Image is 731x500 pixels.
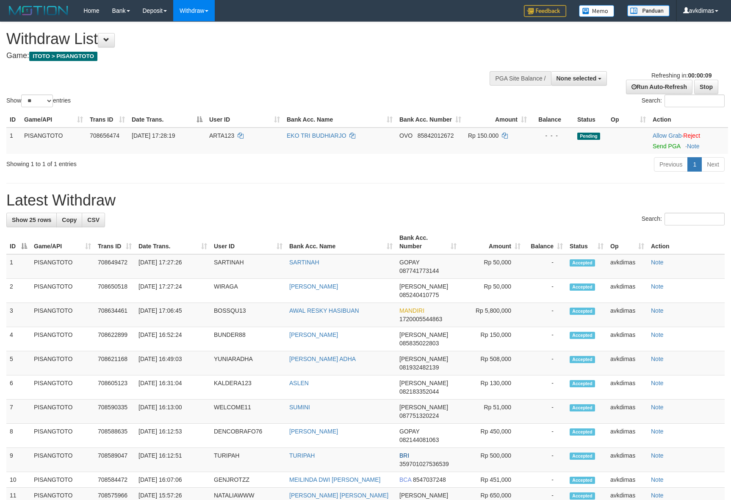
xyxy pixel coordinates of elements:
[607,303,648,327] td: avkdimas
[688,72,712,79] strong: 00:00:09
[289,283,338,290] a: [PERSON_NAME]
[651,283,664,290] a: Note
[94,279,135,303] td: 708650518
[21,112,86,128] th: Game/API: activate to sort column ascending
[524,254,566,279] td: -
[399,428,419,435] span: GOPAY
[607,279,648,303] td: avkdimas
[289,428,338,435] a: [PERSON_NAME]
[524,424,566,448] td: -
[210,400,286,424] td: WELCOME11
[642,94,725,107] label: Search:
[557,75,597,82] span: None selected
[289,452,315,459] a: TURIPAH
[694,80,718,94] a: Stop
[399,412,439,419] span: Copy 087751320224 to clipboard
[460,254,524,279] td: Rp 50,000
[6,52,479,60] h4: Game:
[94,327,135,351] td: 708622899
[570,332,595,339] span: Accepted
[653,132,683,139] span: ·
[651,307,664,314] a: Note
[30,424,94,448] td: PISANGTOTO
[210,230,286,254] th: User ID: activate to sort column ascending
[654,157,688,172] a: Previous
[30,448,94,472] td: PISANGTOTO
[289,356,356,362] a: [PERSON_NAME] ADHA
[651,380,664,386] a: Note
[135,351,210,375] td: [DATE] 16:49:03
[570,308,595,315] span: Accepted
[649,112,728,128] th: Action
[530,112,574,128] th: Balance
[570,477,595,484] span: Accepted
[460,327,524,351] td: Rp 150,000
[6,254,30,279] td: 1
[30,472,94,488] td: PISANGTOTO
[30,303,94,327] td: PISANGTOTO
[413,476,446,483] span: Copy 8547037248 to clipboard
[30,375,94,400] td: PISANGTOTO
[399,364,439,371] span: Copy 081932482139 to clipboard
[627,5,670,17] img: panduan.png
[94,254,135,279] td: 708649472
[524,400,566,424] td: -
[94,472,135,488] td: 708584472
[21,94,53,107] select: Showentries
[210,424,286,448] td: DENCOBRAFO76
[460,472,524,488] td: Rp 451,000
[135,230,210,254] th: Date Trans.: activate to sort column ascending
[210,327,286,351] td: BUNDER88
[289,492,388,499] a: [PERSON_NAME] [PERSON_NAME]
[570,380,595,387] span: Accepted
[524,472,566,488] td: -
[665,94,725,107] input: Search:
[651,452,664,459] a: Note
[289,476,380,483] a: MEILINDA DWI [PERSON_NAME]
[651,331,664,338] a: Note
[460,230,524,254] th: Amount: activate to sort column ascending
[94,230,135,254] th: Trans ID: activate to sort column ascending
[6,327,30,351] td: 4
[135,448,210,472] td: [DATE] 16:12:51
[687,143,700,150] a: Note
[653,132,681,139] a: Allow Grab
[460,303,524,327] td: Rp 5,800,000
[399,404,448,411] span: [PERSON_NAME]
[87,217,100,223] span: CSV
[90,132,119,139] span: 708656474
[566,230,607,254] th: Status: activate to sort column ascending
[6,230,30,254] th: ID: activate to sort column descending
[651,356,664,362] a: Note
[399,461,449,467] span: Copy 359701027536539 to clipboard
[135,472,210,488] td: [DATE] 16:07:06
[683,132,700,139] a: Reject
[210,472,286,488] td: GENJROTZZ
[570,404,595,411] span: Accepted
[94,351,135,375] td: 708621168
[524,448,566,472] td: -
[209,132,234,139] span: ARTA123
[289,259,319,266] a: SARTINAH
[6,400,30,424] td: 7
[30,230,94,254] th: Game/API: activate to sort column ascending
[651,259,664,266] a: Note
[399,452,409,459] span: BRI
[399,388,439,395] span: Copy 082183352044 to clipboard
[86,112,128,128] th: Trans ID: activate to sort column ascending
[135,375,210,400] td: [DATE] 16:31:04
[551,71,607,86] button: None selected
[570,283,595,291] span: Accepted
[570,428,595,436] span: Accepted
[210,279,286,303] td: WIRAGA
[648,230,725,254] th: Action
[135,327,210,351] td: [DATE] 16:52:24
[135,279,210,303] td: [DATE] 17:27:24
[210,375,286,400] td: KALDERA123
[12,217,51,223] span: Show 25 rows
[132,132,175,139] span: [DATE] 17:28:19
[6,112,21,128] th: ID
[283,112,396,128] th: Bank Acc. Name: activate to sort column ascending
[418,132,454,139] span: Copy 85842012672 to clipboard
[94,400,135,424] td: 708590335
